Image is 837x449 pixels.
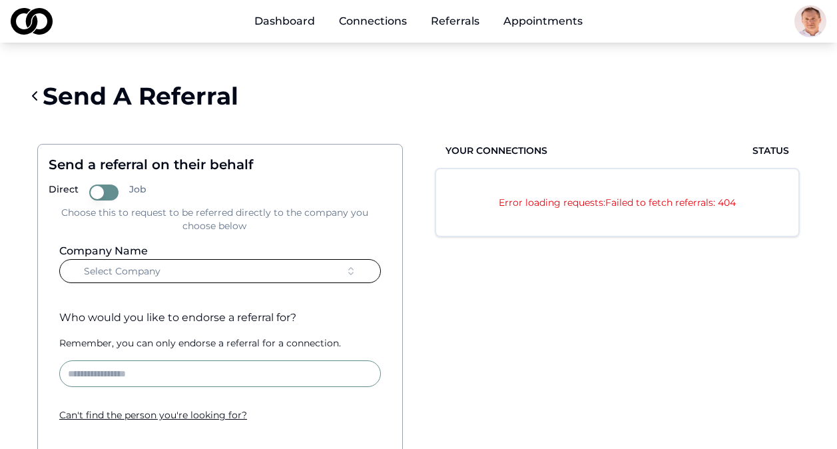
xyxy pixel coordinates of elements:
a: Connections [328,8,418,35]
img: logo [11,8,53,35]
div: Who would you like to endorse a referral for? [59,310,381,326]
img: 94650e2c-60b5-471c-b6e5-f8207e4c945b-IMG_6791-profile_picture.jpg [794,5,826,37]
div: Send a referral on their behalf [49,155,381,174]
div: Remember, you can only endorse a referral for a connection. [59,336,381,350]
a: Referrals [420,8,490,35]
a: Dashboard [244,8,326,35]
p: Error loading requests: Failed to fetch referrals: 404 [463,196,772,209]
nav: Main [244,8,593,35]
label: Direct [49,185,79,201]
div: Send A Referral [43,83,238,109]
a: Appointments [493,8,593,35]
div: Choose this to request to be referred directly to the company you choose below [49,206,381,232]
span: Status [752,144,789,157]
div: Can ' t find the person you ' re looking for? [59,408,381,422]
label: Company Name [59,244,148,257]
span: Your Connections [445,144,547,157]
span: Select Company [84,264,160,278]
label: Job [129,185,146,201]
